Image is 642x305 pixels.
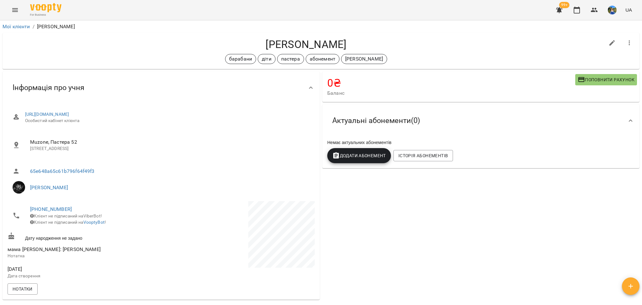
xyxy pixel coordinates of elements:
[229,55,252,63] p: барабани
[30,3,61,12] img: Voopty Logo
[30,138,310,146] span: Muzone, Пастера 52
[6,231,161,243] div: Дату народження не задано
[13,83,84,93] span: Інформація про учня
[327,148,391,163] button: Додати Абонемент
[8,265,160,273] span: [DATE]
[623,4,634,16] button: UA
[8,3,23,18] button: Menu
[13,285,33,293] span: Нотатки
[575,74,637,85] button: Поповнити рахунок
[327,89,575,97] span: Баланс
[30,220,106,225] span: Клієнт не підписаний на !
[306,54,339,64] div: абонемент
[3,24,30,29] a: Мої клієнти
[25,118,310,124] span: Особистий кабінет клієнта
[30,185,68,190] a: [PERSON_NAME]
[345,55,383,63] p: [PERSON_NAME]
[30,168,95,174] a: 65e648a65c61b796f64f49f3
[559,2,570,8] span: 99+
[3,23,639,30] nav: breadcrumb
[33,23,34,30] li: /
[8,246,101,252] span: мама [PERSON_NAME]: [PERSON_NAME]
[25,112,69,117] a: [URL][DOMAIN_NAME]
[608,6,617,14] img: 0fc4f9d522d3542c56c5d1a1096ba97a.jpg
[8,273,160,279] p: Дата створення
[8,38,605,51] h4: [PERSON_NAME]
[8,283,38,295] button: Нотатки
[13,181,25,194] img: Козаченко Євгеній
[625,7,632,13] span: UA
[83,220,105,225] a: VooptyBot
[37,23,75,30] p: [PERSON_NAME]
[30,13,61,17] span: For Business
[225,54,256,64] div: барабани
[322,104,639,137] div: Актуальні абонементи(0)
[277,54,304,64] div: пастера
[8,253,160,259] p: Нотатка
[262,55,271,63] p: діти
[30,146,310,152] p: [STREET_ADDRESS]
[327,77,575,89] h4: 0 ₴
[393,150,453,161] button: Історія абонементів
[332,152,386,159] span: Додати Абонемент
[341,54,387,64] div: [PERSON_NAME]
[258,54,276,64] div: діти
[281,55,300,63] p: пастера
[332,116,420,126] span: Актуальні абонементи ( 0 )
[578,76,634,83] span: Поповнити рахунок
[398,152,448,159] span: Історія абонементів
[326,138,636,147] div: Немає актуальних абонементів
[310,55,335,63] p: абонемент
[3,72,320,104] div: Інформація про учня
[30,206,72,212] a: [PHONE_NUMBER]
[30,213,102,218] span: Клієнт не підписаний на ViberBot!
